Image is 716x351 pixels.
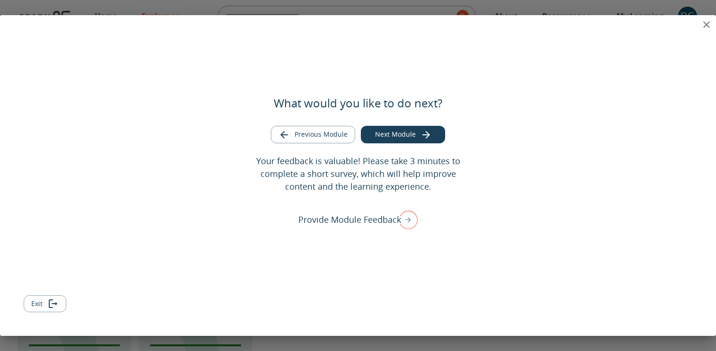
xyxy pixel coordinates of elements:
[251,155,465,193] p: Your feedback is valuable! Please take 3 minutes to complete a short survey, which will help impr...
[697,15,716,34] button: close
[274,96,442,111] h5: What would you like to do next?
[298,213,401,226] p: Provide Module Feedback
[361,126,445,143] button: Go to next module
[298,207,418,232] div: Provide Module Feedback
[24,295,66,313] button: Exit module
[271,126,355,143] button: Go to previous module
[394,207,418,232] img: right arrow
